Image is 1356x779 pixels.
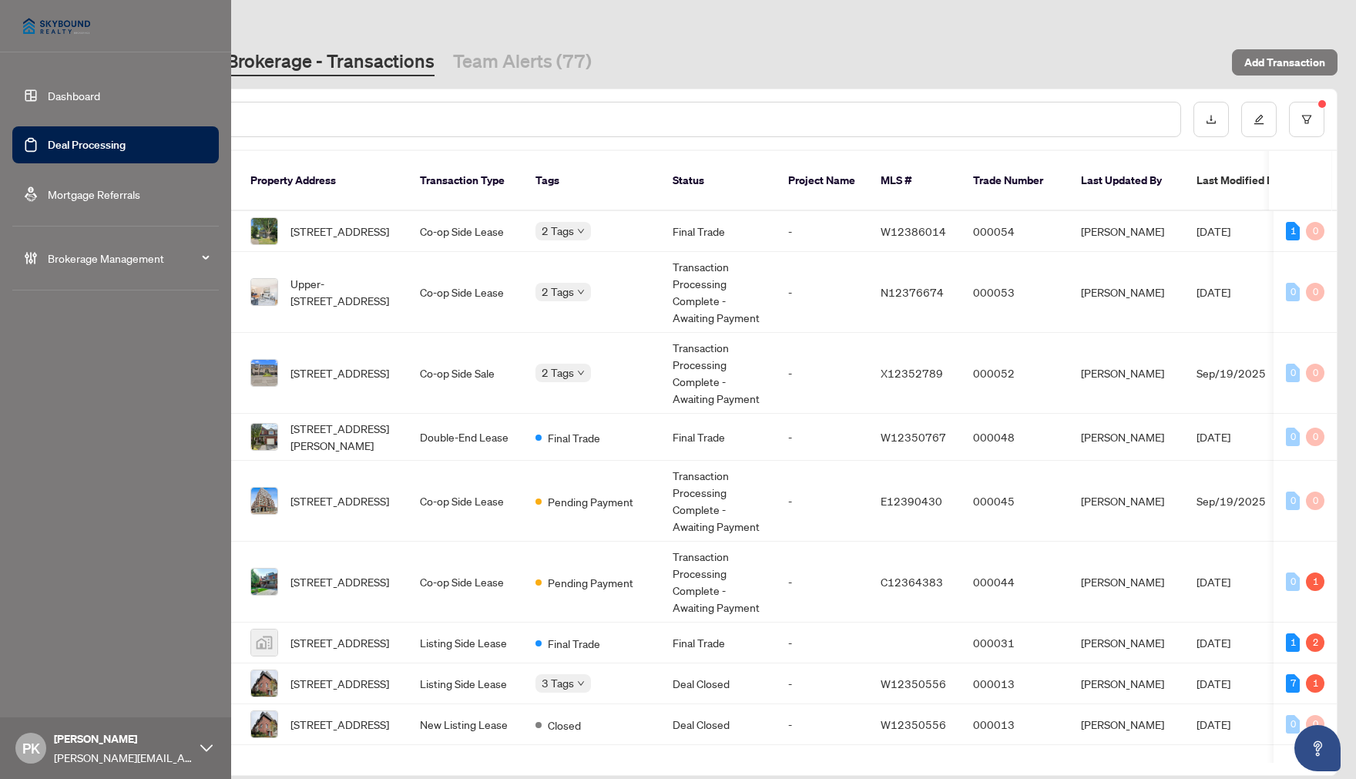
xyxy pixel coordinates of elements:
[577,227,585,235] span: down
[776,252,868,333] td: -
[1197,636,1230,650] span: [DATE]
[408,414,523,461] td: Double-End Lease
[290,716,389,733] span: [STREET_ADDRESS]
[1197,224,1230,238] span: [DATE]
[1286,428,1300,446] div: 0
[542,283,574,301] span: 2 Tags
[961,414,1069,461] td: 000048
[1069,542,1184,623] td: [PERSON_NAME]
[961,663,1069,704] td: 000013
[1294,725,1341,771] button: Open asap
[1184,151,1323,211] th: Last Modified Date
[1069,414,1184,461] td: [PERSON_NAME]
[776,333,868,414] td: -
[80,49,435,76] a: Skybound Realty, Brokerage - Transactions
[881,224,946,238] span: W12386014
[1286,633,1300,652] div: 1
[1069,663,1184,704] td: [PERSON_NAME]
[408,623,523,663] td: Listing Side Lease
[1306,715,1324,734] div: 0
[1286,674,1300,693] div: 7
[548,574,633,591] span: Pending Payment
[660,333,776,414] td: Transaction Processing Complete - Awaiting Payment
[1301,114,1312,125] span: filter
[290,364,389,381] span: [STREET_ADDRESS]
[251,424,277,450] img: thumbnail-img
[290,573,389,590] span: [STREET_ADDRESS]
[1197,285,1230,299] span: [DATE]
[1306,633,1324,652] div: 2
[1306,674,1324,693] div: 1
[660,211,776,252] td: Final Trade
[542,674,574,692] span: 3 Tags
[54,749,193,766] span: [PERSON_NAME][EMAIL_ADDRESS][DOMAIN_NAME]
[776,542,868,623] td: -
[290,492,389,509] span: [STREET_ADDRESS]
[251,360,277,386] img: thumbnail-img
[542,222,574,240] span: 2 Tags
[660,663,776,704] td: Deal Closed
[577,369,585,377] span: down
[290,420,395,454] span: [STREET_ADDRESS][PERSON_NAME]
[1241,102,1277,137] button: edit
[660,151,776,211] th: Status
[1069,333,1184,414] td: [PERSON_NAME]
[1197,677,1230,690] span: [DATE]
[961,542,1069,623] td: 000044
[408,663,523,704] td: Listing Side Lease
[1197,366,1266,380] span: Sep/19/2025
[881,366,943,380] span: X12352789
[290,223,389,240] span: [STREET_ADDRESS]
[961,704,1069,745] td: 000013
[1286,283,1300,301] div: 0
[453,49,592,76] a: Team Alerts (77)
[1197,430,1230,444] span: [DATE]
[408,252,523,333] td: Co-op Side Lease
[660,623,776,663] td: Final Trade
[1306,364,1324,382] div: 0
[48,187,140,201] a: Mortgage Referrals
[660,414,776,461] td: Final Trade
[961,252,1069,333] td: 000053
[408,704,523,745] td: New Listing Lease
[548,635,600,652] span: Final Trade
[776,623,868,663] td: -
[48,89,100,102] a: Dashboard
[961,151,1069,211] th: Trade Number
[1069,623,1184,663] td: [PERSON_NAME]
[251,569,277,595] img: thumbnail-img
[238,151,408,211] th: Property Address
[577,288,585,296] span: down
[1306,222,1324,240] div: 0
[881,677,946,690] span: W12350556
[881,285,944,299] span: N12376674
[251,670,277,697] img: thumbnail-img
[1197,575,1230,589] span: [DATE]
[776,461,868,542] td: -
[54,730,193,747] span: [PERSON_NAME]
[251,218,277,244] img: thumbnail-img
[961,211,1069,252] td: 000054
[961,333,1069,414] td: 000052
[1197,717,1230,731] span: [DATE]
[12,8,101,45] img: logo
[408,461,523,542] td: Co-op Side Lease
[408,211,523,252] td: Co-op Side Lease
[1286,364,1300,382] div: 0
[48,138,126,152] a: Deal Processing
[868,151,961,211] th: MLS #
[776,151,868,211] th: Project Name
[1232,49,1338,76] button: Add Transaction
[660,252,776,333] td: Transaction Processing Complete - Awaiting Payment
[660,542,776,623] td: Transaction Processing Complete - Awaiting Payment
[1286,492,1300,510] div: 0
[660,704,776,745] td: Deal Closed
[961,623,1069,663] td: 000031
[251,279,277,305] img: thumbnail-img
[408,542,523,623] td: Co-op Side Lease
[251,711,277,737] img: thumbnail-img
[1289,102,1324,137] button: filter
[1286,572,1300,591] div: 0
[881,717,946,731] span: W12350556
[1069,461,1184,542] td: [PERSON_NAME]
